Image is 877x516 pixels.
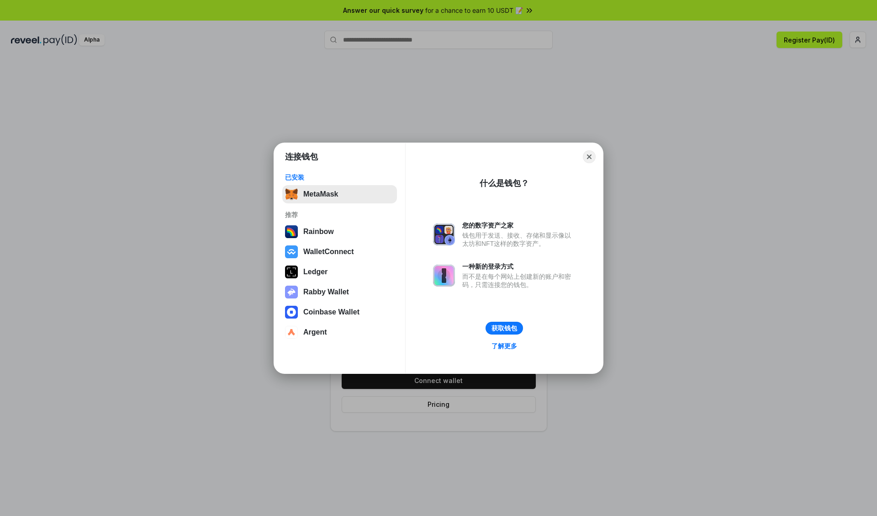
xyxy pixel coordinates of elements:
[285,266,298,278] img: svg+xml,%3Csvg%20xmlns%3D%22http%3A%2F%2Fwww.w3.org%2F2000%2Fsvg%22%20width%3D%2228%22%20height%3...
[303,288,349,296] div: Rabby Wallet
[285,306,298,319] img: svg+xml,%3Csvg%20width%3D%2228%22%20height%3D%2228%22%20viewBox%3D%220%200%2028%2028%22%20fill%3D...
[282,283,397,301] button: Rabby Wallet
[491,324,517,332] div: 获取钱包
[285,211,394,219] div: 推荐
[462,262,576,271] div: 一种新的登录方式
[282,263,397,281] button: Ledger
[303,308,359,316] div: Coinbase Wallet
[480,178,529,189] div: 什么是钱包？
[285,326,298,339] img: svg+xml,%3Csvg%20width%3D%2228%22%20height%3D%2228%22%20viewBox%3D%220%200%2028%2028%22%20fill%3D...
[462,231,576,248] div: 钱包用于发送、接收、存储和显示像以太坊和NFT这样的数字资产。
[282,303,397,321] button: Coinbase Wallet
[433,265,455,287] img: svg+xml,%3Csvg%20xmlns%3D%22http%3A%2F%2Fwww.w3.org%2F2000%2Fsvg%22%20fill%3D%22none%22%20viewBox...
[285,225,298,238] img: svg+xml,%3Csvg%20width%3D%22120%22%20height%3D%22120%22%20viewBox%3D%220%200%20120%20120%22%20fil...
[303,268,328,276] div: Ledger
[282,243,397,261] button: WalletConnect
[303,328,327,336] div: Argent
[433,223,455,245] img: svg+xml,%3Csvg%20xmlns%3D%22http%3A%2F%2Fwww.w3.org%2F2000%2Fsvg%22%20fill%3D%22none%22%20viewBox...
[282,323,397,341] button: Argent
[583,150,596,163] button: Close
[285,286,298,298] img: svg+xml,%3Csvg%20xmlns%3D%22http%3A%2F%2Fwww.w3.org%2F2000%2Fsvg%22%20fill%3D%22none%22%20viewBox...
[285,245,298,258] img: svg+xml,%3Csvg%20width%3D%2228%22%20height%3D%2228%22%20viewBox%3D%220%200%2028%2028%22%20fill%3D...
[303,228,334,236] div: Rainbow
[285,173,394,181] div: 已安装
[462,272,576,289] div: 而不是在每个网站上创建新的账户和密码，只需连接您的钱包。
[282,223,397,241] button: Rainbow
[491,342,517,350] div: 了解更多
[303,190,338,198] div: MetaMask
[486,340,523,352] a: 了解更多
[285,151,318,162] h1: 连接钱包
[486,322,523,335] button: 获取钱包
[462,221,576,229] div: 您的数字资产之家
[285,188,298,201] img: svg+xml,%3Csvg%20fill%3D%22none%22%20height%3D%2233%22%20viewBox%3D%220%200%2035%2033%22%20width%...
[303,248,354,256] div: WalletConnect
[282,185,397,203] button: MetaMask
